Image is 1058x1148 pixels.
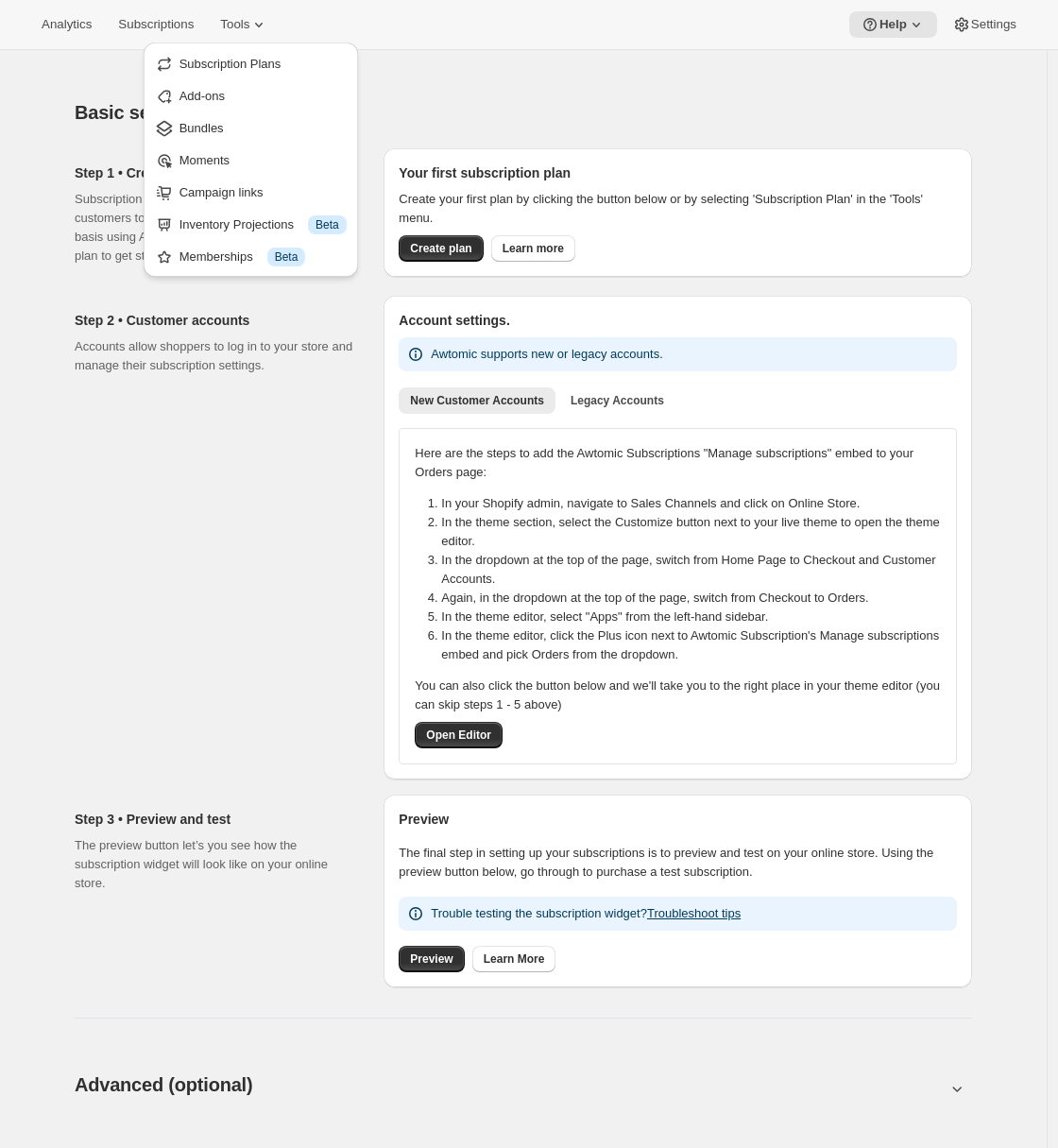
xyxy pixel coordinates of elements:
[399,235,483,262] button: Create plan
[399,844,957,882] p: The final step in setting up your subscriptions is to preview and test on your online store. Usin...
[441,494,952,513] li: In your Shopify admin, navigate to Sales Channels and click on Online Store.
[149,48,352,78] button: Subscription Plans
[647,906,741,920] a: Troubleshoot tips
[431,345,662,364] p: Awtomic supports new or legacy accounts.
[415,722,503,748] button: Open Editor
[149,145,352,175] button: Moments
[410,241,471,256] span: Create plan
[399,387,555,414] button: New Customer Accounts
[316,217,339,232] span: Beta
[971,17,1016,32] span: Settings
[441,608,952,626] li: In the theme editor, select "Apps" from the left-hand sidebar.
[399,163,957,182] h2: Your first subscription plan
[415,444,941,482] p: Here are the steps to add the Awtomic Subscriptions "Manage subscriptions" embed to your Orders p...
[399,190,957,228] p: Create your first plan by clicking the button below or by selecting 'Subscription Plan' in the 'T...
[149,112,352,143] button: Bundles
[410,393,544,408] span: New Customer Accounts
[399,311,957,330] h2: Account settings.
[220,17,249,32] span: Tools
[415,677,941,714] p: You can also click the button below and we'll take you to the right place in your theme editor (y...
[149,177,352,207] button: Campaign links
[75,1074,252,1095] span: Advanced (optional)
[75,836,353,893] p: The preview button let’s you see how the subscription widget will look like on your online store.
[503,241,564,256] span: Learn more
[179,89,225,103] span: Add-ons
[491,235,575,262] a: Learn more
[941,11,1028,38] button: Settings
[410,951,452,967] span: Preview
[441,513,952,551] li: In the theme section, select the Customize button next to your live theme to open the theme editor.
[75,190,353,266] p: Subscription plans are the heart of what allows customers to purchase products on a recurring bas...
[275,249,299,265] span: Beta
[441,589,952,608] li: Again, in the dropdown at the top of the page, switch from Checkout to Orders.
[399,810,957,829] h2: Preview
[849,11,937,38] button: Help
[441,551,952,589] li: In the dropdown at the top of the page, switch from Home Page to Checkout and Customer Accounts.
[179,57,282,71] span: Subscription Plans
[879,17,907,32] span: Help
[42,17,92,32] span: Analytics
[472,946,556,972] a: Learn More
[431,904,741,923] p: Trouble testing the subscription widget?
[118,17,194,32] span: Subscriptions
[149,209,352,239] button: Inventory Projections
[179,153,230,167] span: Moments
[484,951,545,967] span: Learn More
[75,102,179,123] span: Basic setup
[571,393,664,408] span: Legacy Accounts
[441,626,952,664] li: In the theme editor, click the Plus icon next to Awtomic Subscription's Manage subscriptions embe...
[149,241,352,271] button: Memberships
[75,810,353,829] h2: Step 3 • Preview and test
[30,11,103,38] button: Analytics
[559,387,675,414] button: Legacy Accounts
[179,215,347,234] div: Inventory Projections
[209,11,280,38] button: Tools
[107,11,205,38] button: Subscriptions
[75,163,353,182] h2: Step 1 • Create subscription plan
[179,248,347,266] div: Memberships
[75,337,353,375] p: Accounts allow shoppers to log in to your store and manage their subscription settings.
[75,311,353,330] h2: Step 2 • Customer accounts
[426,728,491,743] span: Open Editor
[399,946,464,972] a: Preview
[179,121,224,135] span: Bundles
[149,80,352,111] button: Add-ons
[179,185,264,199] span: Campaign links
